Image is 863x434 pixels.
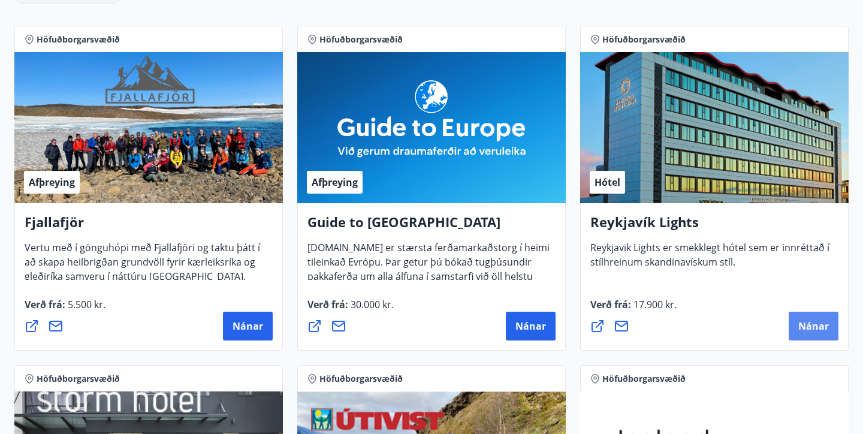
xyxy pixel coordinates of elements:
span: Höfuðborgarsvæðið [602,34,686,46]
span: Höfuðborgarsvæðið [37,373,120,385]
span: Höfuðborgarsvæðið [319,34,403,46]
h4: Fjallafjör [25,213,273,240]
span: Vertu með í gönguhópi með Fjallafjöri og taktu þátt í að skapa heilbrigðan grundvöll fyrir kærlei... [25,241,260,293]
button: Nánar [223,312,273,340]
span: 5.500 kr. [65,298,105,311]
span: Nánar [233,320,263,333]
button: Nánar [789,312,838,340]
span: Hótel [595,176,620,189]
span: Afþreying [312,176,358,189]
h4: Reykjavík Lights [590,213,838,240]
span: 17.900 kr. [631,298,677,311]
button: Nánar [506,312,556,340]
h4: Guide to [GEOGRAPHIC_DATA] [307,213,556,240]
span: 30.000 kr. [348,298,394,311]
span: Verð frá : [590,298,677,321]
span: Reykjavik Lights er smekklegt hótel sem er innréttað í stílhreinum skandinavískum stíl. [590,241,829,278]
span: Verð frá : [307,298,394,321]
span: Höfuðborgarsvæðið [37,34,120,46]
span: Höfuðborgarsvæðið [602,373,686,385]
span: Afþreying [29,176,75,189]
span: Verð frá : [25,298,105,321]
span: Höfuðborgarsvæðið [319,373,403,385]
span: Nánar [798,320,829,333]
span: Nánar [515,320,546,333]
span: [DOMAIN_NAME] er stærsta ferðamarkaðstorg í heimi tileinkað Evrópu. Þar getur þú bókað tugþúsundi... [307,241,550,321]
